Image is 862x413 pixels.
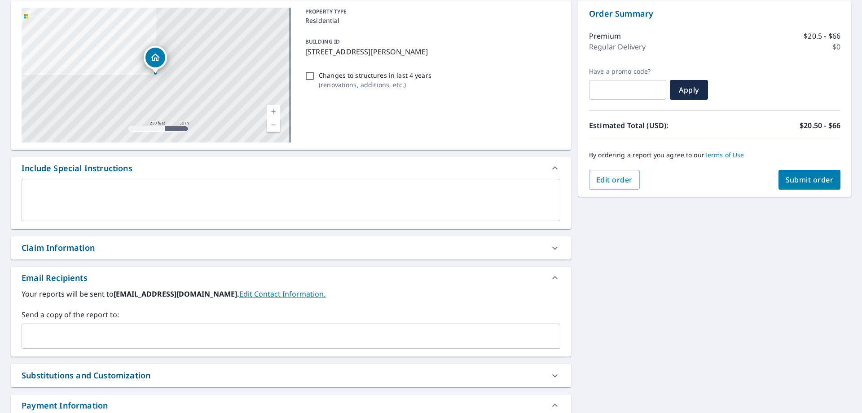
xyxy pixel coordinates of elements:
[239,289,325,299] a: EditContactInfo
[11,236,571,259] div: Claim Information
[22,400,108,412] div: Payment Information
[596,175,633,185] span: Edit order
[804,31,840,41] p: $20.5 - $66
[22,272,88,284] div: Email Recipients
[22,242,95,254] div: Claim Information
[786,175,834,185] span: Submit order
[11,267,571,289] div: Email Recipients
[319,71,431,80] p: Changes to structures in last 4 years
[670,80,708,100] button: Apply
[589,170,640,190] button: Edit order
[305,8,557,16] p: PROPERTY TYPE
[11,364,571,387] div: Substitutions and Customization
[589,41,646,52] p: Regular Delivery
[589,31,621,41] p: Premium
[305,38,340,45] p: BUILDING ID
[589,151,840,159] p: By ordering a report you agree to our
[22,309,560,320] label: Send a copy of the report to:
[704,151,744,159] a: Terms of Use
[22,369,150,382] div: Substitutions and Customization
[778,170,841,190] button: Submit order
[11,157,571,179] div: Include Special Instructions
[589,120,715,131] p: Estimated Total (USD):
[267,118,280,132] a: Current Level 17, Zoom Out
[144,46,167,74] div: Dropped pin, building 1, Residential property, 213 SE 10th St Pryor, OK 74361
[267,105,280,118] a: Current Level 17, Zoom In
[832,41,840,52] p: $0
[589,67,666,75] label: Have a promo code?
[22,289,560,299] label: Your reports will be sent to
[305,16,557,25] p: Residential
[305,46,557,57] p: [STREET_ADDRESS][PERSON_NAME]
[22,162,132,174] div: Include Special Instructions
[114,289,239,299] b: [EMAIL_ADDRESS][DOMAIN_NAME].
[589,8,840,20] p: Order Summary
[800,120,840,131] p: $20.50 - $66
[319,80,431,89] p: ( renovations, additions, etc. )
[677,85,701,95] span: Apply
